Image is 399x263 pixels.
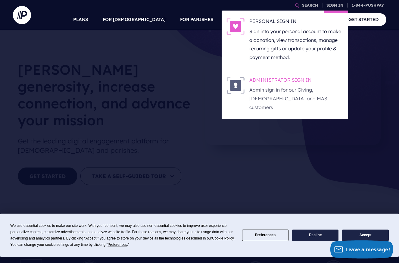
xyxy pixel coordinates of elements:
[249,18,343,27] h6: PERSONAL SIGN IN
[249,77,343,86] h6: ADMINISTRATOR SIGN IN
[226,77,343,112] a: ADMINISTRATOR SIGN IN - Illustration ADMINISTRATOR SIGN IN Admin sign in for our Giving, [DEMOGRA...
[304,9,327,30] a: COMPANY
[269,9,290,30] a: EXPLORE
[108,243,127,247] span: Preferences
[212,236,234,240] span: Cookie Policy
[73,9,88,30] a: PLANS
[180,9,214,30] a: FOR PARISHES
[330,240,393,258] button: Leave a message!
[342,230,388,241] button: Accept
[249,27,343,62] p: Sign into your personal account to make a donation, view transactions, manage recurring gifts or ...
[345,246,390,253] span: Leave a message!
[226,18,343,62] a: PERSONAL SIGN IN - Illustration PERSONAL SIGN IN Sign into your personal account to make a donati...
[249,86,343,111] p: Admin sign in for our Giving, [DEMOGRAPHIC_DATA] and MAS customers
[226,18,245,35] img: PERSONAL SIGN IN - Illustration
[242,230,288,241] button: Preferences
[103,9,166,30] a: FOR [DEMOGRAPHIC_DATA]
[10,223,235,248] div: We use essential cookies to make our site work. With your consent, we may also use non-essential ...
[292,230,338,241] button: Decline
[341,13,386,26] a: GET STARTED
[228,9,255,30] a: SOLUTIONS
[226,77,245,94] img: ADMINISTRATOR SIGN IN - Illustration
